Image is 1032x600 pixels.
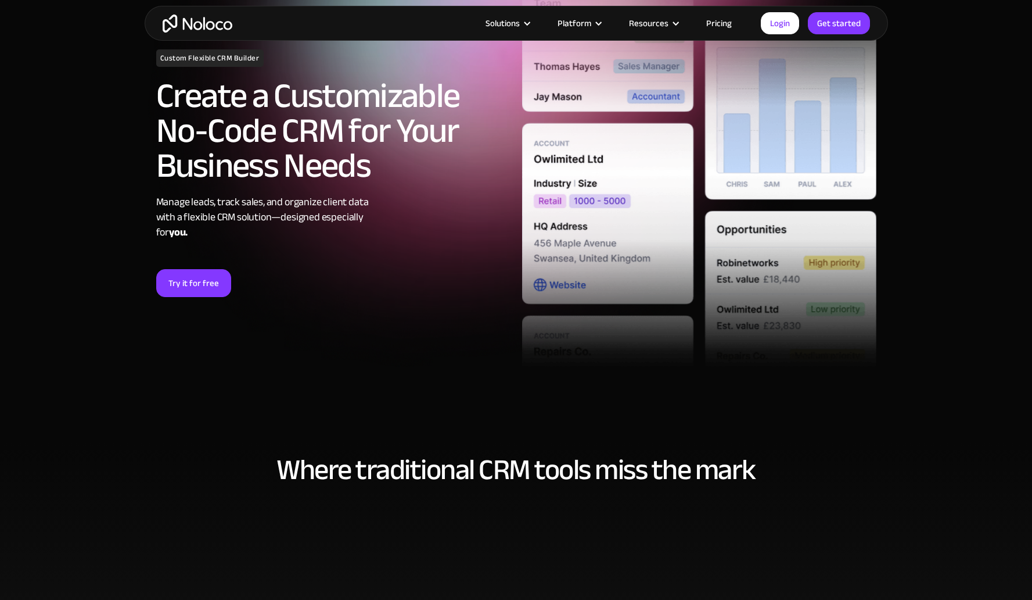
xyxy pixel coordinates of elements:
[156,49,264,67] h1: Custom Flexible CRM Builder
[156,195,510,240] div: Manage leads, track sales, and organize client data with a flexible CRM solution—designed especia...
[558,16,591,31] div: Platform
[471,16,543,31] div: Solutions
[614,16,692,31] div: Resources
[156,78,510,183] h2: Create a Customizable No-Code CRM for Your Business Needs
[163,15,232,33] a: home
[543,16,614,31] div: Platform
[156,454,876,485] h2: Where traditional CRM tools miss the mark
[808,12,870,34] a: Get started
[761,12,799,34] a: Login
[629,16,668,31] div: Resources
[169,223,188,242] strong: you.
[692,16,746,31] a: Pricing
[486,16,520,31] div: Solutions
[156,269,231,297] a: Try it for free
